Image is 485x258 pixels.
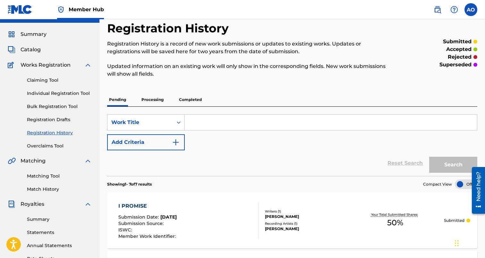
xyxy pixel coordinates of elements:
[107,21,232,36] h2: Registration History
[27,116,92,123] a: Registration Drafts
[27,129,92,136] a: Registration History
[84,61,92,69] img: expand
[27,186,92,193] a: Match History
[265,226,347,232] div: [PERSON_NAME]
[57,6,65,13] img: Top Rightsholder
[107,40,392,55] p: Registration History is a record of new work submissions or updates to existing works. Updates or...
[111,119,169,126] div: Work Title
[455,234,459,253] div: Drag
[446,46,472,53] p: accepted
[431,3,444,16] a: Public Search
[8,30,15,38] img: Summary
[107,114,477,176] form: Search Form
[444,218,464,223] p: Submitted
[8,157,16,165] img: Matching
[8,30,47,38] a: SummarySummary
[434,6,441,13] img: search
[177,93,204,106] p: Completed
[8,46,15,54] img: Catalog
[439,61,472,69] p: superseded
[387,217,403,229] span: 50 %
[371,212,420,217] p: Your Total Submitted Shares:
[118,227,133,233] span: ISWC :
[118,221,165,226] span: Submission Source :
[118,214,160,220] span: Submission Date :
[21,200,44,208] span: Royalties
[8,46,41,54] a: CatalogCatalog
[27,90,92,97] a: Individual Registration Tool
[27,77,92,84] a: Claiming Tool
[21,30,47,38] span: Summary
[140,93,166,106] p: Processing
[448,3,461,16] div: Help
[107,192,477,248] a: I PROMISESubmission Date:[DATE]Submission Source:ISWC:Member Work Identifier:Writers (1)[PERSON_N...
[107,134,185,150] button: Add Criteria
[107,181,152,187] p: Showing 1 - 7 of 7 results
[21,157,46,165] span: Matching
[8,200,15,208] img: Royalties
[27,173,92,179] a: Matching Tool
[21,61,71,69] span: Works Registration
[423,181,452,187] span: Compact View
[8,5,32,14] img: MLC Logo
[464,3,477,16] div: User Menu
[27,216,92,223] a: Summary
[27,143,92,149] a: Overclaims Tool
[467,164,485,217] iframe: Resource Center
[27,242,92,249] a: Annual Statements
[107,62,392,78] p: Updated information on an existing work will only show in the corresponding fields. New work subm...
[448,53,472,61] p: rejected
[453,227,485,258] iframe: Chat Widget
[107,93,128,106] p: Pending
[8,61,16,69] img: Works Registration
[27,229,92,236] a: Statements
[69,6,104,13] span: Member Hub
[265,209,347,214] div: Writers ( 1 )
[172,138,180,146] img: 9d2ae6d4665cec9f34b9.svg
[265,221,347,226] div: Recording Artists ( 1 )
[118,233,177,239] span: Member Work Identifier :
[21,46,41,54] span: Catalog
[118,202,177,210] div: I PROMISE
[160,214,177,220] span: [DATE]
[443,38,472,46] p: submitted
[265,214,347,220] div: [PERSON_NAME]
[450,6,458,13] img: help
[84,157,92,165] img: expand
[27,103,92,110] a: Bulk Registration Tool
[84,200,92,208] img: expand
